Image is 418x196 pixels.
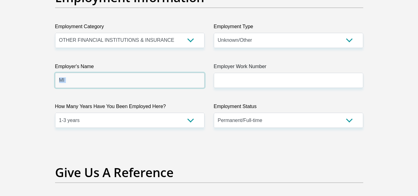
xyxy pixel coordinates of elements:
label: Employment Status [214,103,363,113]
label: How Many Years Have You Been Employed Here? [55,103,205,113]
label: Employment Type [214,23,363,33]
h2: Give Us A Reference [55,165,363,180]
label: Employment Category [55,23,205,33]
input: Employer Work Number [214,73,363,88]
label: Employer's Name [55,63,205,73]
input: Employer's Name [55,73,205,88]
label: Employer Work Number [214,63,363,73]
